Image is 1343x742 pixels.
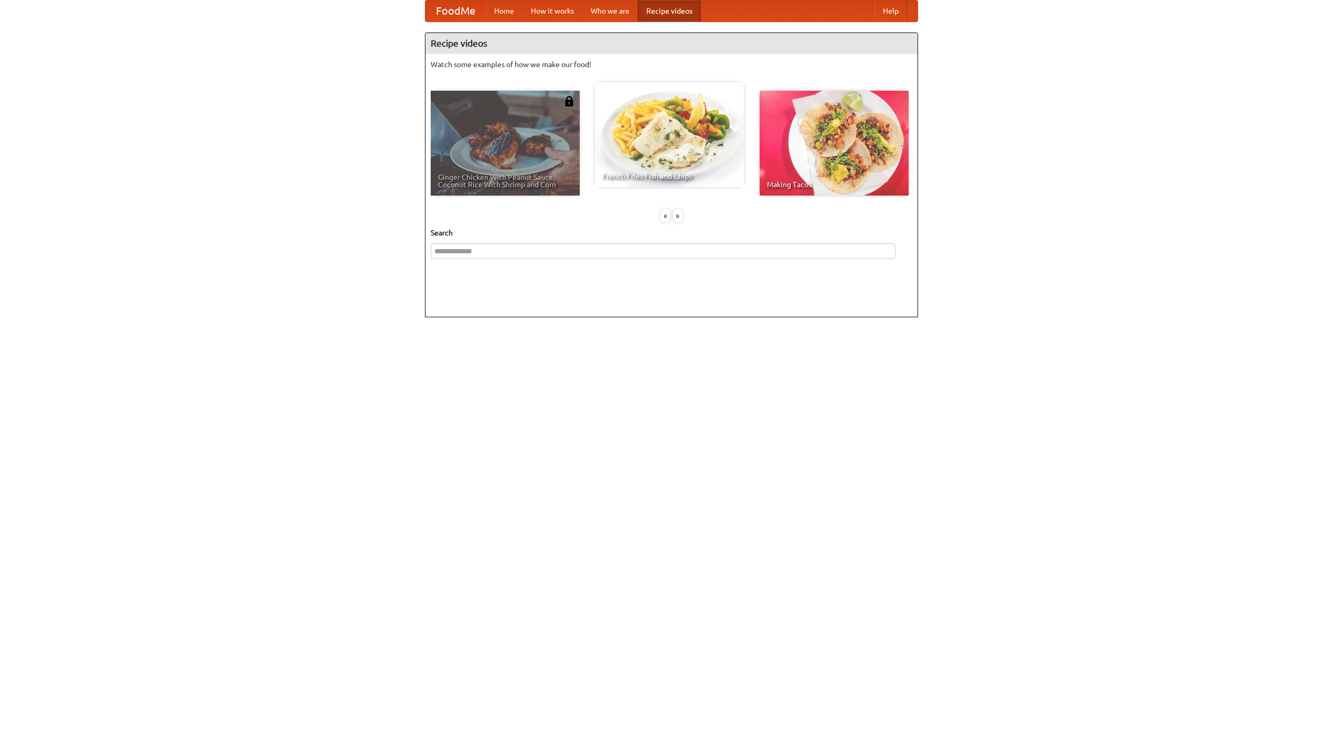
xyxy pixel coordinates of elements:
p: Watch some examples of how we make our food! [431,59,912,70]
a: Making Tacos [760,91,909,196]
a: Home [486,1,523,21]
a: FoodMe [425,1,486,21]
a: French Fries Fish and Chips [595,82,744,187]
a: Recipe videos [638,1,701,21]
a: Who we are [582,1,638,21]
h4: Recipe videos [425,33,918,54]
div: » [673,209,683,222]
h5: Search [431,228,912,238]
span: Making Tacos [767,181,901,188]
a: Help [875,1,907,21]
div: « [660,209,670,222]
span: French Fries Fish and Chips [602,173,737,180]
a: How it works [523,1,582,21]
img: 483408.png [564,96,574,106]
